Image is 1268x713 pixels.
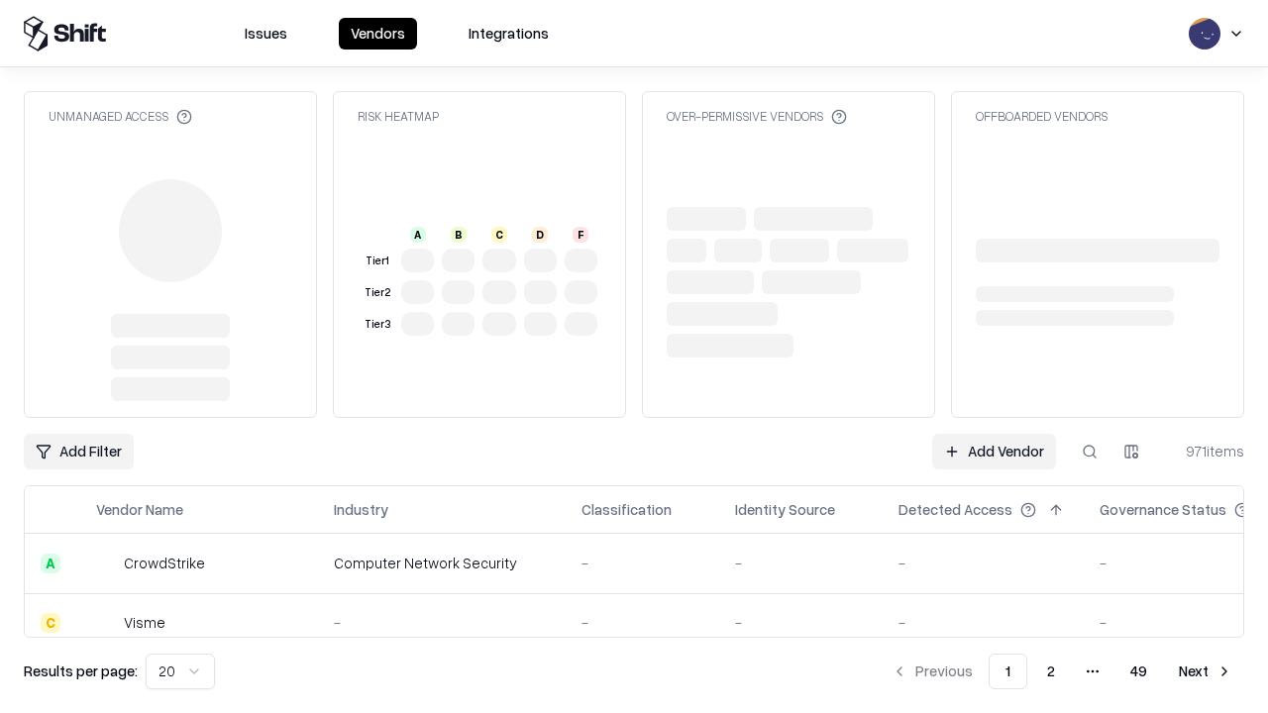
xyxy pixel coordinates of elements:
div: Tier 1 [362,253,393,269]
div: Computer Network Security [334,553,550,573]
div: - [581,553,703,573]
div: A [410,227,426,243]
div: Classification [581,499,672,520]
div: Tier 3 [362,316,393,333]
div: Detected Access [898,499,1012,520]
div: Identity Source [735,499,835,520]
div: C [41,613,60,633]
img: CrowdStrike [96,554,116,573]
div: D [532,227,548,243]
div: F [573,227,588,243]
div: A [41,554,60,573]
button: 2 [1031,654,1071,689]
button: Next [1167,654,1244,689]
div: - [735,612,867,633]
div: - [581,612,703,633]
div: - [898,553,1068,573]
img: Visme [96,613,116,633]
div: - [735,553,867,573]
div: Industry [334,499,388,520]
button: Issues [233,18,299,50]
nav: pagination [880,654,1244,689]
div: Risk Heatmap [358,108,439,125]
button: Integrations [457,18,561,50]
a: Add Vendor [932,434,1056,469]
button: 1 [989,654,1027,689]
p: Results per page: [24,661,138,681]
div: Offboarded Vendors [976,108,1108,125]
div: C [491,227,507,243]
div: - [898,612,1068,633]
button: 49 [1114,654,1163,689]
div: Vendor Name [96,499,183,520]
div: Visme [124,612,165,633]
div: CrowdStrike [124,553,205,573]
div: Over-Permissive Vendors [667,108,847,125]
div: Tier 2 [362,284,393,301]
div: - [334,612,550,633]
button: Vendors [339,18,417,50]
div: Governance Status [1100,499,1226,520]
div: Unmanaged Access [49,108,192,125]
button: Add Filter [24,434,134,469]
div: 971 items [1165,441,1244,461]
div: B [451,227,467,243]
